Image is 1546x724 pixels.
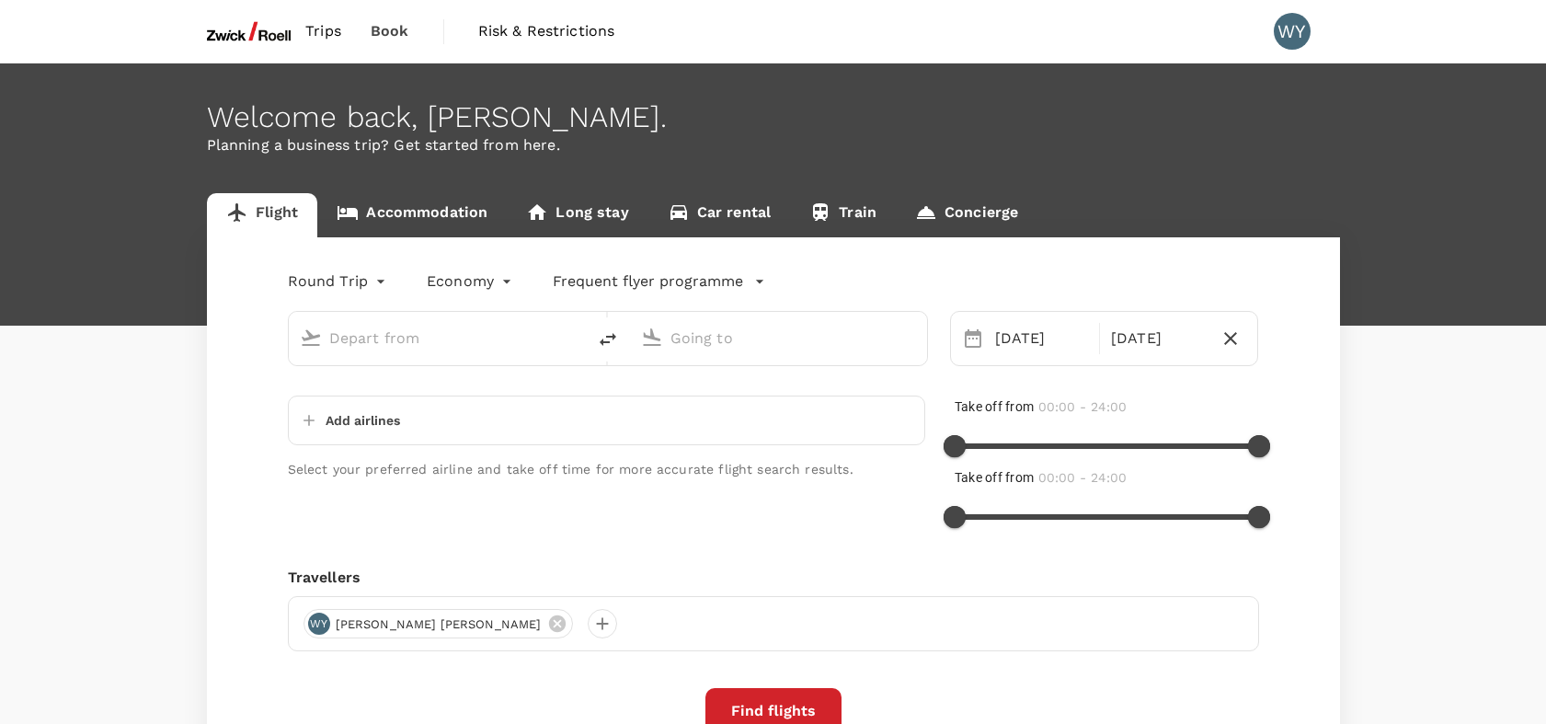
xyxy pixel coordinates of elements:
[207,11,292,52] img: ZwickRoell Pte. Ltd.
[914,336,918,339] button: Open
[586,317,630,362] button: delete
[790,193,896,237] a: Train
[1038,470,1127,485] span: 00:00 - 24:00
[1274,13,1311,50] div: WY
[207,134,1340,156] p: Planning a business trip? Get started from here.
[573,336,577,339] button: Open
[1038,399,1127,414] span: 00:00 - 24:00
[303,609,573,638] div: WY[PERSON_NAME] [PERSON_NAME]
[648,193,791,237] a: Car rental
[288,460,925,478] p: Select your preferred airline and take off time for more accurate flight search results.
[670,324,888,352] input: Going to
[296,404,400,437] button: Add airlines
[305,20,341,42] span: Trips
[308,613,330,635] div: WY
[207,100,1340,134] div: Welcome back , [PERSON_NAME] .
[896,193,1037,237] a: Concierge
[478,20,615,42] span: Risk & Restrictions
[1104,320,1211,357] div: [DATE]
[955,470,1034,485] span: Take off from
[317,193,507,237] a: Accommodation
[988,320,1095,357] div: [DATE]
[553,270,765,293] button: Frequent flyer programme
[325,615,553,634] span: [PERSON_NAME] [PERSON_NAME]
[955,399,1034,414] span: Take off from
[329,324,547,352] input: Depart from
[371,20,409,42] span: Book
[427,267,516,296] div: Economy
[507,193,647,237] a: Long stay
[288,567,1259,589] div: Travellers
[553,270,743,293] p: Frequent flyer programme
[207,193,318,237] a: Flight
[288,267,391,296] div: Round Trip
[326,411,400,430] p: Add airlines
